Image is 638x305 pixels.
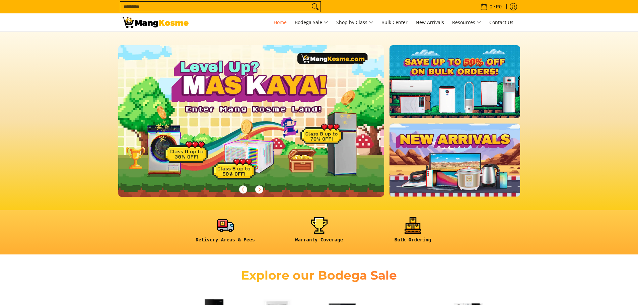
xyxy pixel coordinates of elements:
[276,217,363,248] a: <h6><strong>Warranty Coverage</strong></h6>
[489,19,513,25] span: Contact Us
[118,45,384,197] img: Gaming desktop banner
[270,13,290,31] a: Home
[336,18,373,27] span: Shop by Class
[333,13,377,31] a: Shop by Class
[195,13,517,31] nav: Main Menu
[412,13,447,31] a: New Arrivals
[381,19,408,25] span: Bulk Center
[182,217,269,248] a: <h6><strong>Delivery Areas & Fees</strong></h6>
[274,19,287,25] span: Home
[495,4,503,9] span: ₱0
[222,268,416,283] h2: Explore our Bodega Sale
[295,18,328,27] span: Bodega Sale
[236,182,251,197] button: Previous
[416,19,444,25] span: New Arrivals
[378,13,411,31] a: Bulk Center
[449,13,485,31] a: Resources
[369,217,456,248] a: <h6><strong>Bulk Ordering</strong></h6>
[291,13,332,31] a: Bodega Sale
[478,3,504,10] span: •
[310,2,321,12] button: Search
[252,182,267,197] button: Next
[489,4,493,9] span: 0
[486,13,517,31] a: Contact Us
[452,18,481,27] span: Resources
[122,17,189,28] img: Mang Kosme: Your Home Appliances Warehouse Sale Partner!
